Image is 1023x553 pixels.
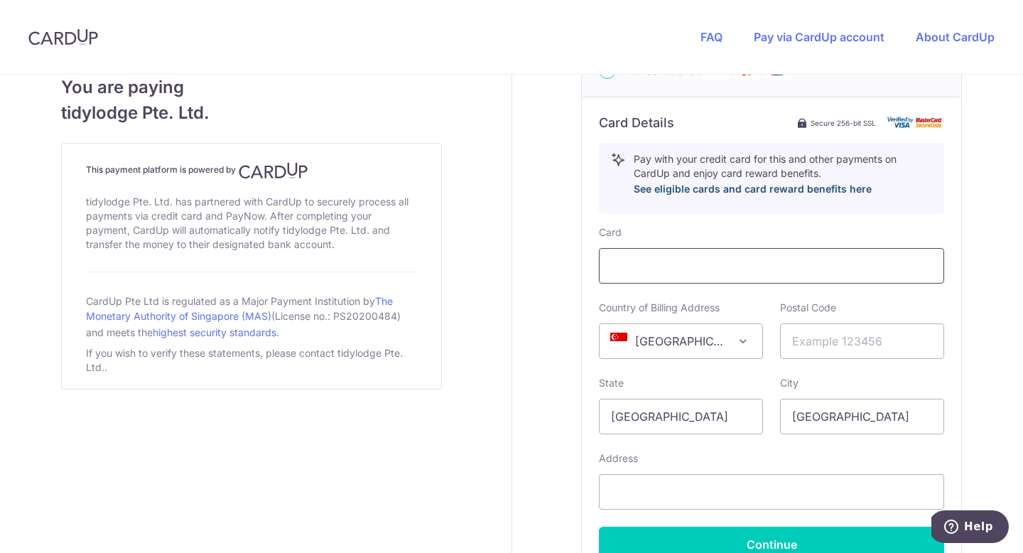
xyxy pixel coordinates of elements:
a: See eligible cards and card reward benefits here [634,183,872,195]
div: CardUp Pte Ltd is regulated as a Major Payment Institution by (License no.: PS20200484) and meets... [86,289,417,343]
div: tidylodge Pte. Ltd. has partnered with CardUp to securely process all payments via credit card an... [86,192,417,254]
p: Pay with your credit card for this and other payments on CardUp and enjoy card reward benefits. [634,152,932,198]
h6: Card Details [599,114,674,131]
h4: This payment platform is powered by [86,162,417,179]
div: If you wish to verify these statements, please contact tidylodge Pte. Ltd.. [86,343,417,377]
a: FAQ [700,30,722,44]
label: Postal Code [780,301,836,315]
span: Secure 256-bit SSL [811,117,876,129]
label: Card [599,225,622,240]
iframe: Opens a widget where you can find more information [931,510,1009,546]
span: Singapore [600,324,762,358]
iframe: Secure card payment input frame [611,257,932,274]
img: card secure [887,117,944,129]
img: CardUp [28,28,98,45]
label: Address [599,451,638,466]
img: CardUp [239,162,308,179]
input: Example 123456 [780,323,944,359]
label: Country of Billing Address [599,301,720,315]
a: About CardUp [916,30,995,44]
a: highest security standards [153,326,276,338]
span: Singapore [599,323,763,359]
label: State [599,376,624,390]
label: City [780,376,799,390]
span: You are paying [61,75,442,100]
span: tidylodge Pte. Ltd. [61,100,442,126]
a: Pay via CardUp account [754,30,884,44]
